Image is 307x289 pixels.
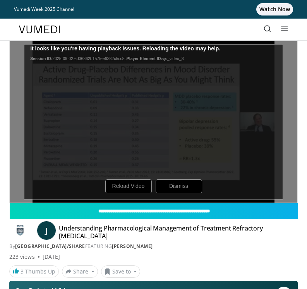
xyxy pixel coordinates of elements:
[59,224,263,240] h4: Understanding Pharmacological Management of Treatment Refractory [MEDICAL_DATA]
[9,265,59,277] a: 3 Thumbs Up
[15,243,85,249] a: [GEOGRAPHIC_DATA]/SHARE
[37,221,56,240] a: J
[14,3,293,15] a: Vumedi Week 2025 ChannelWatch Now
[9,253,35,261] span: 223 views
[101,265,141,278] button: Save to
[19,26,60,33] img: VuMedi Logo
[21,268,24,275] span: 3
[9,224,31,237] img: Silver Hill Hospital/SHARE
[9,243,298,250] div: By FEATURING
[62,265,98,278] button: Share
[112,243,153,249] a: [PERSON_NAME]
[256,3,293,15] span: Watch Now
[10,41,297,203] video-js: Video Player
[43,253,60,261] div: [DATE]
